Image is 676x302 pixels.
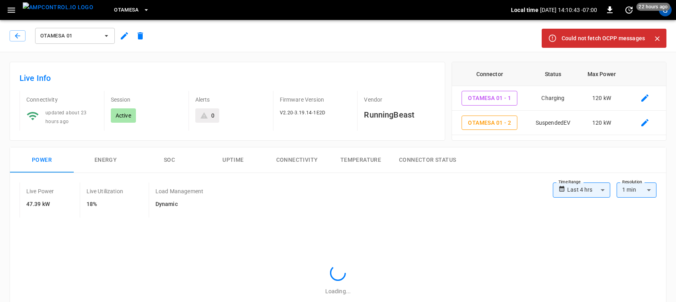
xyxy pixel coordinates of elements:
td: 120 kW [579,111,624,135]
button: Connectivity [265,147,329,173]
p: [DATE] 14:10:43 -07:00 [540,6,597,14]
p: Live Power [26,187,54,195]
button: Connector Status [393,147,462,173]
table: connector table [452,62,666,135]
div: 1 min [617,182,656,198]
h6: RunningBeast [364,108,435,121]
h6: Dynamic [155,200,203,209]
label: Resolution [622,179,642,185]
span: OtaMesa 01 [40,31,99,41]
div: Last 4 hrs [567,182,610,198]
button: Close [651,33,663,45]
img: ampcontrol.io logo [23,2,93,12]
button: SOC [138,147,201,173]
p: Session [111,96,182,104]
button: set refresh interval [623,4,635,16]
span: 22 hours ago [636,3,670,11]
span: updated about 23 hours ago [45,110,86,124]
h6: 18% [86,200,123,209]
th: Connector [452,62,527,86]
th: Max Power [579,62,624,86]
button: OtaMesa [111,2,153,18]
p: Active [116,112,131,120]
button: Power [10,147,74,173]
button: Energy [74,147,138,173]
span: Loading... [325,288,351,294]
button: Uptime [201,147,265,173]
td: Charging [527,86,579,111]
h6: Live Info [20,72,435,84]
button: OtaMesa 01 - 2 [462,116,517,130]
button: OtaMesa 01 [35,28,115,44]
button: Temperature [329,147,393,173]
td: 120 kW [579,86,624,111]
p: Alerts [195,96,267,104]
span: OtaMesa [114,6,139,15]
div: 0 [211,112,214,120]
p: Firmware Version [280,96,351,104]
button: OtaMesa 01 - 1 [462,91,517,106]
span: V2.20-3.19.14-1E2D [280,110,326,116]
p: Load Management [155,187,203,195]
label: Time Range [558,179,581,185]
p: Live Utilization [86,187,123,195]
p: Vendor [364,96,435,104]
h6: 47.39 kW [26,200,54,209]
p: Local time [511,6,538,14]
th: Status [527,62,579,86]
p: Connectivity [26,96,98,104]
div: Could not fetch OCPP messages [562,31,645,45]
td: SuspendedEV [527,111,579,135]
